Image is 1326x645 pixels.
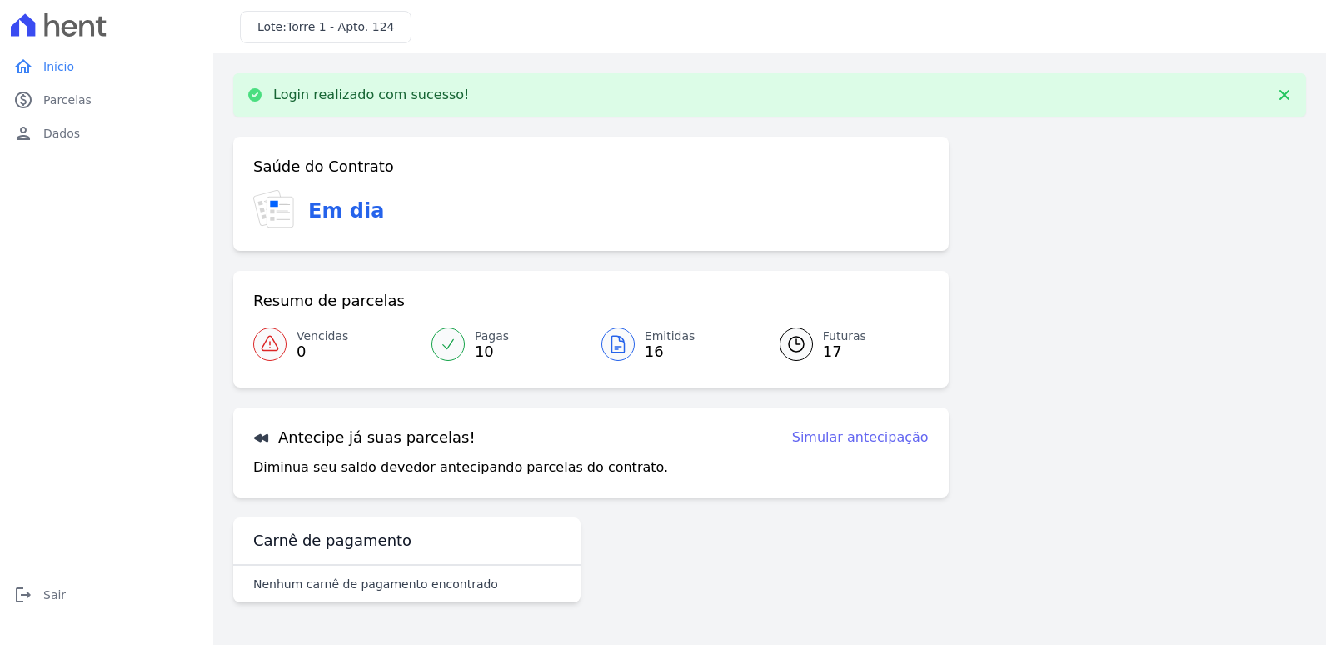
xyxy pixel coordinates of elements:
[823,345,866,358] span: 17
[273,87,470,103] p: Login realizado com sucesso!
[475,327,509,345] span: Pagas
[297,345,348,358] span: 0
[253,531,411,551] h3: Carnê de pagamento
[253,291,405,311] h3: Resumo de parcelas
[287,20,395,33] span: Torre 1 - Apto. 124
[43,58,74,75] span: Início
[7,50,207,83] a: homeInício
[253,457,668,477] p: Diminua seu saldo devedor antecipando parcelas do contrato.
[253,321,421,367] a: Vencidas 0
[43,587,66,603] span: Sair
[253,427,476,447] h3: Antecipe já suas parcelas!
[421,321,591,367] a: Pagas 10
[823,327,866,345] span: Futuras
[13,90,33,110] i: paid
[253,576,498,592] p: Nenhum carnê de pagamento encontrado
[760,321,929,367] a: Futuras 17
[13,123,33,143] i: person
[792,427,929,447] a: Simular antecipação
[308,196,384,226] h3: Em dia
[13,585,33,605] i: logout
[13,57,33,77] i: home
[43,125,80,142] span: Dados
[7,83,207,117] a: paidParcelas
[475,345,509,358] span: 10
[257,18,394,36] h3: Lote:
[591,321,760,367] a: Emitidas 16
[645,345,695,358] span: 16
[645,327,695,345] span: Emitidas
[7,117,207,150] a: personDados
[43,92,92,108] span: Parcelas
[297,327,348,345] span: Vencidas
[7,578,207,612] a: logoutSair
[253,157,394,177] h3: Saúde do Contrato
